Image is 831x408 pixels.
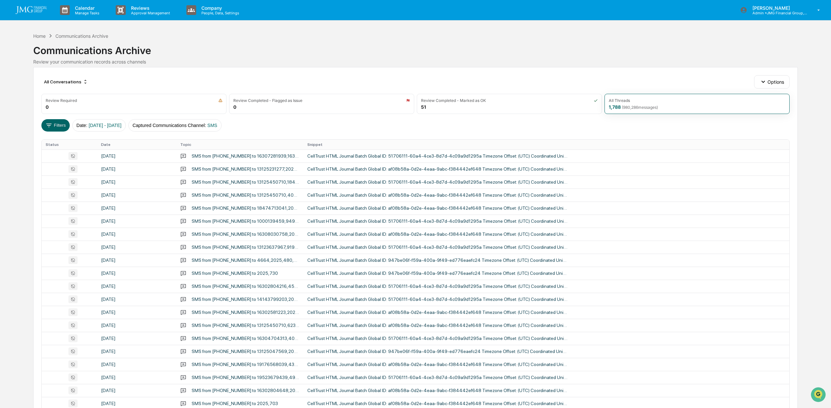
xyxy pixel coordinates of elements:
div: CellTrust HTML Journal Batch Global ID: 947be06f-f59a-400a-9f49-ed776eaefc24 Timezone Offset: (UT... [307,258,568,263]
div: [DATE] [101,271,172,276]
div: CellTrust HTML Journal Batch Global ID: af08b58a-0d2e-4eaa-9abc-f384442ef648 Timezone Offset: (UT... [307,166,568,172]
div: [DATE] [101,232,172,237]
div: Review Completed - Flagged as Issue [233,98,302,103]
div: [DATE] [101,245,172,250]
div: Communications Archive [55,33,108,39]
button: Start new chat [111,52,119,60]
div: 0 [233,104,236,110]
div: SMS from [PHONE_NUMBER] to 19523679439,4934,2025,123 [192,375,299,380]
div: CellTrust HTML Journal Batch Global ID: 51706111-60a4-4ce3-8d7d-4c09a9d1295a Timezone Offset: (UT... [307,153,568,159]
p: Calendar [70,5,103,11]
a: Powered byPylon [46,110,79,115]
p: Manage Tasks [70,11,103,15]
div: SMS from [PHONE_NUMBER] to 1000139459,9495,8465,2025,4852,5115,447,187,157,140 [192,218,299,224]
div: SMS from [PHONE_NUMBER] to 13125231277,2025,367,353,193,830 [192,166,299,172]
p: People, Data, Settings [196,11,242,15]
div: 0 [46,104,49,110]
button: Date:[DATE] - [DATE] [72,119,126,132]
div: CellTrust HTML Journal Batch Global ID: 947be06f-f59a-400a-9f49-ed776eaefc24 Timezone Offset: (UT... [307,349,568,354]
div: Communications Archive [33,39,798,56]
div: CellTrust HTML Journal Batch Global ID: 51706111-60a4-4ce3-8d7d-4c09a9d1295a Timezone Offset: (UT... [307,284,568,289]
div: SMS from [PHONE_NUMBER] to 4664,2025,480,499,170,710 [192,258,299,263]
div: SMS from [PHONE_NUMBER] to 13125450710,6237,9495,2025,910 [192,323,299,328]
div: CellTrust HTML Journal Batch Global ID: af08b58a-0d2e-4eaa-9abc-f384442ef648 Timezone Offset: (UT... [307,310,568,315]
div: 51 [421,104,426,110]
div: CellTrust HTML Journal Batch Global ID: af08b58a-0d2e-4eaa-9abc-f384442ef648 Timezone Offset: (UT... [307,323,568,328]
div: [DATE] [101,323,172,328]
div: Review your communication records across channels [33,59,798,64]
div: SMS from [PHONE_NUMBER] to 16302804216,4574,2025,973,487,960 [192,284,299,289]
div: CellTrust HTML Journal Batch Global ID: af08b58a-0d2e-4eaa-9abc-f384442ef648 Timezone Offset: (UT... [307,192,568,198]
div: [DATE] [101,349,172,354]
div: [DATE] [101,205,172,211]
div: CellTrust HTML Journal Batch Global ID: 51706111-60a4-4ce3-8d7d-4c09a9d1295a Timezone Offset: (UT... [307,179,568,185]
div: [DATE] [101,218,172,224]
div: [DATE] [101,166,172,172]
div: CellTrust HTML Journal Batch Global ID: af08b58a-0d2e-4eaa-9abc-f384442ef648 Timezone Offset: (UT... [307,401,568,406]
div: Start new chat [22,50,107,56]
a: 🗄️Attestations [45,79,83,91]
div: [DATE] [101,153,172,159]
div: SMS from [PHONE_NUMBER] to 13125450710,4051,9475,9495,2025,730 [192,192,299,198]
th: Status [42,140,97,149]
div: Review Required [46,98,77,103]
span: Data Lookup [13,94,41,101]
div: SMS from [PHONE_NUMBER] to 13123637967,9195,2025,057,747,903 [192,245,299,250]
div: 1,788 [609,104,658,110]
div: SMS from [PHONE_NUMBER] to 16304704313,4000,4016,2025,993 [192,336,299,341]
div: 🖐️ [7,83,12,88]
div: CellTrust HTML Journal Batch Global ID: af08b58a-0d2e-4eaa-9abc-f384442ef648 Timezone Offset: (UT... [307,205,568,211]
button: Filters [41,119,70,132]
div: SMS from [PHONE_NUMBER] to 16307281939,16308030758,4385,2025,9049,753,920,743,977 [192,153,299,159]
div: All Conversations [41,77,91,87]
div: SMS from [PHONE_NUMBER] to 2025,730 [192,271,278,276]
th: Date [97,140,176,149]
div: CellTrust HTML Journal Batch Global ID: 947be06f-f59a-400a-9f49-ed776eaefc24 Timezone Offset: (UT... [307,271,568,276]
div: CellTrust HTML Journal Batch Global ID: 51706111-60a4-4ce3-8d7d-4c09a9d1295a Timezone Offset: (UT... [307,245,568,250]
span: ( 980,286 messages) [622,105,658,110]
span: Pylon [65,110,79,115]
img: icon [218,98,223,103]
div: SMS from [PHONE_NUMBER] to 18474713041,2025,860,687,767 [192,205,299,211]
img: logo [16,6,47,14]
div: SMS from [PHONE_NUMBER] to 2025,703 [192,401,278,406]
div: [DATE] [101,388,172,393]
div: SMS from [PHONE_NUMBER] to 16302804648,2025,913 [192,388,299,393]
div: 🗄️ [47,83,52,88]
th: Snippet [303,140,789,149]
div: We're available if you need us! [22,56,82,62]
div: CellTrust HTML Journal Batch Global ID: 51706111-60a4-4ce3-8d7d-4c09a9d1295a Timezone Offset: (UT... [307,218,568,224]
div: CellTrust HTML Journal Batch Global ID: 51706111-60a4-4ce3-8d7d-4c09a9d1295a Timezone Offset: (UT... [307,375,568,380]
p: Admin • JMG Financial Group, Ltd. [747,11,808,15]
a: 🔎Data Lookup [4,92,44,104]
span: [DATE] - [DATE] [89,123,122,128]
p: How can we help? [7,14,119,24]
div: SMS from [PHONE_NUMBER] to 16308030758,2025,467,340,680 [192,232,299,237]
div: [DATE] [101,310,172,315]
div: 🔎 [7,95,12,100]
div: [DATE] [101,192,172,198]
div: [DATE] [101,284,172,289]
div: Review Completed - Marked as OK [421,98,486,103]
img: icon [594,98,598,103]
div: SMS from [PHONE_NUMBER] to 14143799203,2025,957,838,567,560,897 [192,297,299,302]
div: SMS from [PHONE_NUMBER] to 13125047569,2025,843 [192,349,299,354]
div: [DATE] [101,297,172,302]
div: CellTrust HTML Journal Batch Global ID: af08b58a-0d2e-4eaa-9abc-f384442ef648 Timezone Offset: (UT... [307,232,568,237]
iframe: Open customer support [810,387,828,404]
div: SMS from [PHONE_NUMBER] to 13125450710,18476518919,9495,2025,680,263,613,463,647 [192,179,299,185]
div: CellTrust HTML Journal Batch Global ID: af08b58a-0d2e-4eaa-9abc-f384442ef648 Timezone Offset: (UT... [307,388,568,393]
p: Reviews [126,5,173,11]
div: [DATE] [101,336,172,341]
div: CellTrust HTML Journal Batch Global ID: 51706111-60a4-4ce3-8d7d-4c09a9d1295a Timezone Offset: (UT... [307,297,568,302]
img: icon [406,98,410,103]
div: [DATE] [101,375,172,380]
div: [DATE] [101,362,172,367]
span: Preclearance [13,82,42,89]
div: [DATE] [101,258,172,263]
div: CellTrust HTML Journal Batch Global ID: af08b58a-0d2e-4eaa-9abc-f384442ef648 Timezone Offset: (UT... [307,362,568,367]
div: SMS from [PHONE_NUMBER] to 19176568039,4347,8105,2025,703,053,540,493,393 [192,362,299,367]
button: Options [754,75,790,88]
